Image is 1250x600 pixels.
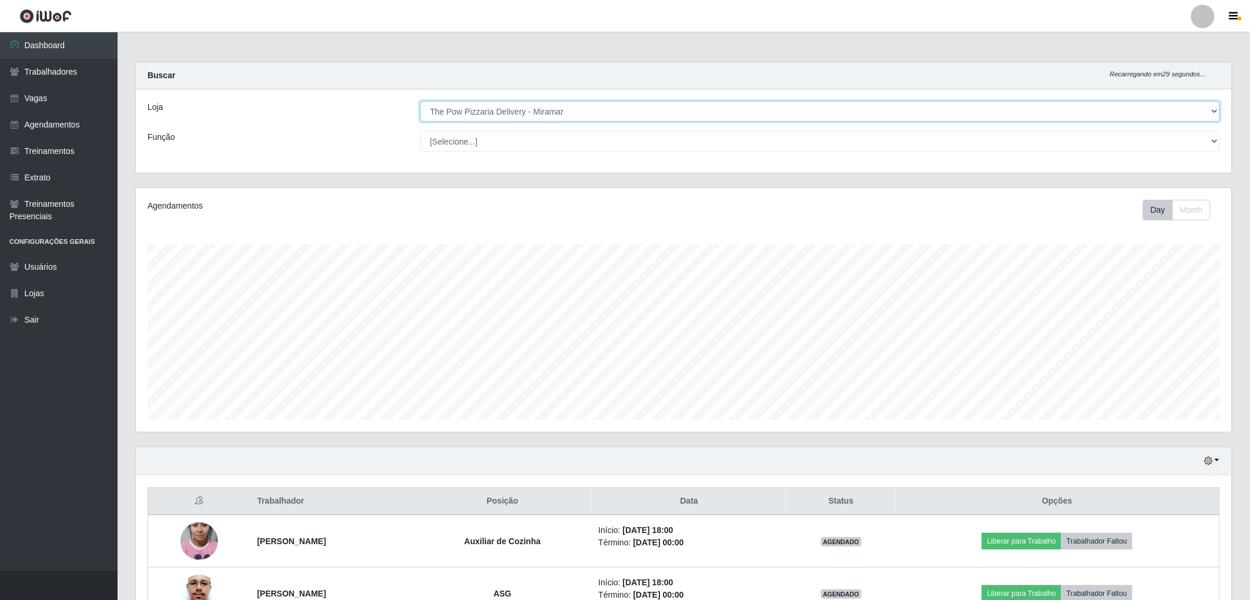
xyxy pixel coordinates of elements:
[257,537,326,546] strong: [PERSON_NAME]
[494,589,511,598] strong: ASG
[148,200,584,212] div: Agendamentos
[634,538,684,547] time: [DATE] 00:00
[1143,200,1220,220] div: Toolbar with button groups
[787,488,895,515] th: Status
[148,101,163,113] label: Loja
[598,537,780,549] li: Término:
[414,488,592,515] th: Posição
[623,578,673,587] time: [DATE] 18:00
[591,488,787,515] th: Data
[1143,200,1211,220] div: First group
[1110,71,1206,78] i: Recarregando em 29 segundos...
[148,131,175,143] label: Função
[1143,200,1173,220] button: Day
[250,488,414,515] th: Trabalhador
[598,576,780,589] li: Início:
[821,589,862,599] span: AGENDADO
[148,71,175,80] strong: Buscar
[598,524,780,537] li: Início:
[464,537,541,546] strong: Auxiliar de Cozinha
[1172,200,1211,220] button: Month
[634,590,684,599] time: [DATE] 00:00
[257,589,326,598] strong: [PERSON_NAME]
[895,488,1219,515] th: Opções
[623,525,673,535] time: [DATE] 18:00
[1061,533,1132,549] button: Trabalhador Faltou
[180,508,218,575] img: 1724535532655.jpeg
[821,537,862,547] span: AGENDADO
[19,9,72,24] img: CoreUI Logo
[982,533,1061,549] button: Liberar para Trabalho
